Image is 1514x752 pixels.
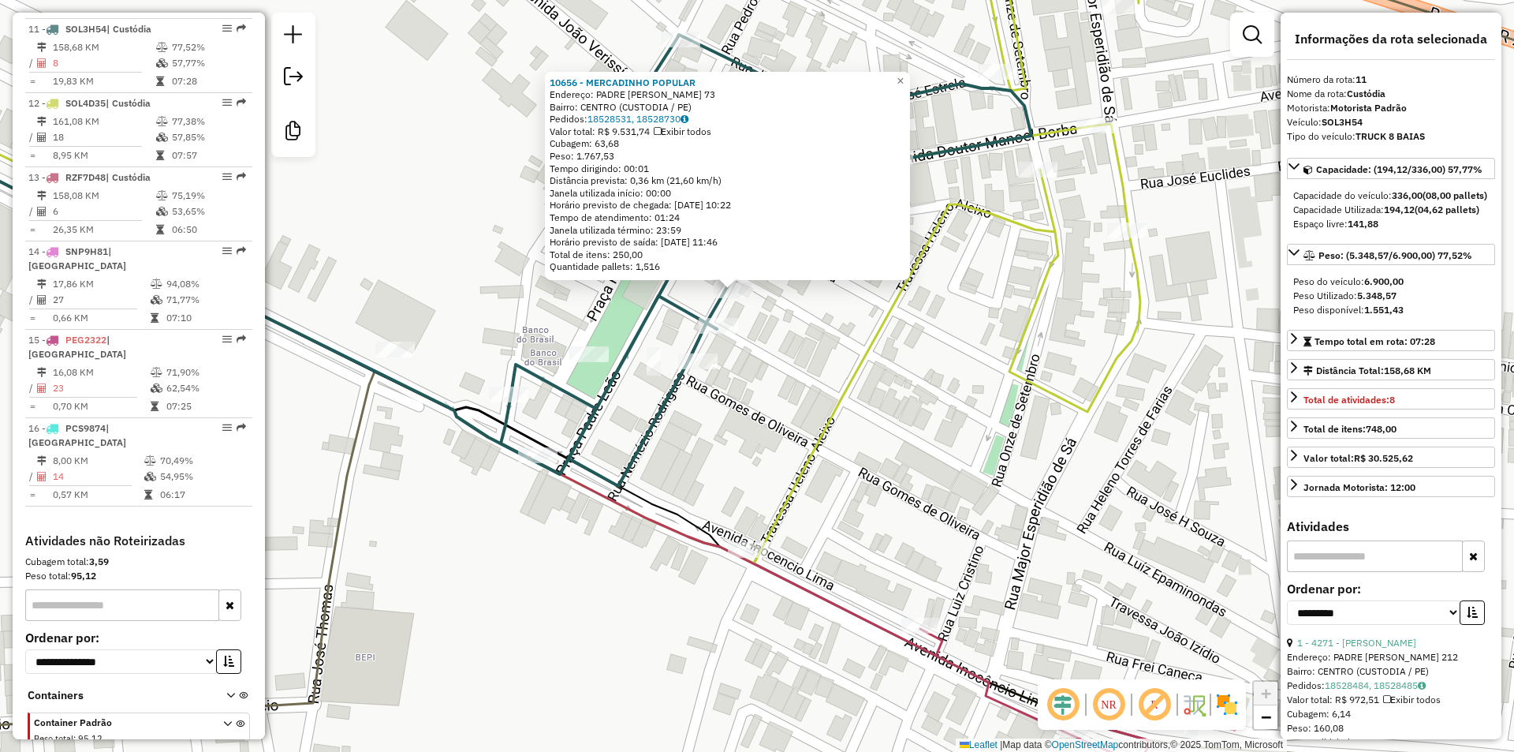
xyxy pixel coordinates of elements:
[1044,686,1082,724] span: Ocultar deslocamento
[25,555,252,569] div: Cubagem total:
[1287,182,1495,238] div: Capacidade: (194,12/336,00) 57,77%
[159,487,245,503] td: 06:17
[550,236,905,249] div: Horário previsto de saída: [DATE] 11:46
[1287,708,1351,720] span: Cubagem: 6,14
[156,133,168,142] i: % de utilização da cubagem
[1287,129,1495,144] div: Tipo do veículo:
[171,73,246,89] td: 07:28
[166,310,245,326] td: 07:10
[1293,217,1489,231] div: Espaço livre:
[106,23,151,35] span: | Custódia
[222,24,232,33] em: Opções
[25,628,252,647] label: Ordenar por:
[1236,19,1268,51] a: Exibir filtros
[1297,637,1416,649] a: 1 - 4271 - [PERSON_NAME]
[1303,364,1431,378] div: Distância Total:
[237,98,246,107] em: Rota exportada
[156,117,168,126] i: % de utilização do peso
[1460,600,1485,625] button: Ordem crescente
[1318,249,1472,261] span: Peso: (5.348,57/6.900,00) 77,52%
[25,533,252,548] h4: Atividades não Roteirizadas
[144,456,156,466] i: % de utilização do peso
[156,225,164,234] i: Tempo total em rota
[28,148,36,163] td: =
[550,260,905,273] div: Quantidade pallets: 1,516
[52,469,144,484] td: 14
[28,380,36,396] td: /
[1293,275,1404,287] span: Peso do veículo:
[237,172,246,181] em: Rota exportada
[1392,189,1423,201] strong: 336,00
[1261,707,1271,727] span: −
[151,383,162,393] i: % de utilização da cubagem
[897,74,904,88] span: ×
[237,423,246,432] em: Rota exportada
[28,334,126,360] span: 15 -
[587,113,688,125] a: 18528531, 18528730
[52,55,155,71] td: 8
[1293,289,1489,303] div: Peso Utilizado:
[65,422,106,434] span: PCS9874
[52,310,150,326] td: 0,66 KM
[37,117,47,126] i: Distância Total
[1357,290,1397,301] strong: 5.348,57
[28,23,151,35] span: 11 -
[65,334,106,346] span: PEG2322
[37,279,47,289] i: Distância Total
[78,733,103,744] span: 95,12
[1287,417,1495,439] a: Total de itens:748,00
[550,187,905,200] div: Janela utilizada início: 00:00
[1287,87,1495,101] div: Nome da rota:
[52,380,150,396] td: 23
[1135,686,1173,724] span: Exibir rótulo
[28,55,36,71] td: /
[1293,189,1489,203] div: Capacidade do veículo:
[166,276,245,292] td: 94,08%
[1254,705,1277,729] a: Zoom out
[1287,388,1495,410] a: Total de atividades:8
[1325,679,1426,691] a: 18528484, 18528485
[156,191,168,200] i: % de utilização do peso
[550,101,905,114] div: Bairro: CENTRO (CUSTODIA / PE)
[159,453,245,469] td: 70,49%
[171,39,246,55] td: 77,52%
[52,487,144,503] td: 0,57 KM
[237,246,246,256] em: Rota exportada
[156,43,168,52] i: % de utilização do peso
[1303,481,1415,495] div: Jornada Motorista: 12:00
[1287,101,1495,115] div: Motorista:
[1287,359,1495,380] a: Distância Total:158,68 KM
[171,188,246,204] td: 75,19%
[52,398,150,414] td: 0,70 KM
[28,171,151,183] span: 13 -
[1287,115,1495,129] div: Veículo:
[1287,735,1495,750] div: Tempo dirigindo: 01:04
[171,148,246,163] td: 07:57
[1389,394,1395,406] strong: 8
[216,649,241,674] button: Ordem crescente
[37,43,47,52] i: Distância Total
[71,570,96,582] strong: 95,12
[151,402,158,411] i: Tempo total em rota
[1384,204,1415,215] strong: 194,12
[28,222,36,238] td: =
[144,472,156,481] i: % de utilização da cubagem
[1384,365,1431,376] span: 158,68 KM
[237,24,246,33] em: Rota exportada
[65,23,106,35] span: SOL3H54
[1415,204,1479,215] strong: (04,62 pallets)
[1052,739,1119,750] a: OpenStreetMap
[37,383,47,393] i: Total de Atividades
[654,125,711,137] span: Exibir todos
[1287,268,1495,324] div: Peso: (5.348,57/6.900,00) 77,52%
[1303,451,1413,466] div: Valor total:
[156,58,168,68] i: % de utilização da cubagem
[151,313,158,323] i: Tempo total em rota
[52,73,155,89] td: 19,83 KM
[1287,73,1495,87] div: Número da rota:
[65,245,108,257] span: SNP9H81
[89,556,109,567] strong: 3,59
[106,171,151,183] span: | Custódia
[28,129,36,145] td: /
[222,335,232,344] em: Opções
